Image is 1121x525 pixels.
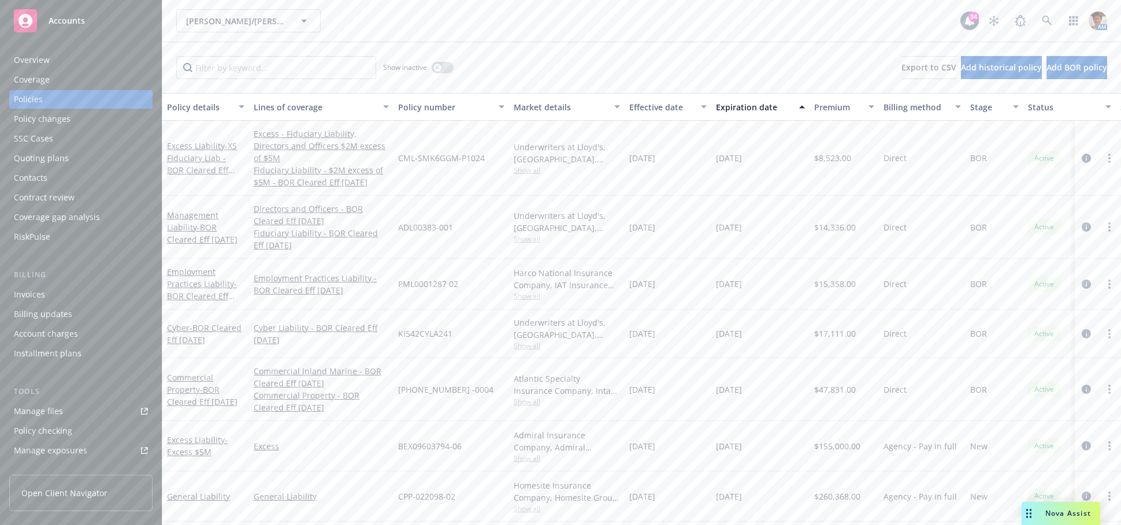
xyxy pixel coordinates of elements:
[814,221,856,233] span: $14,336.00
[1089,12,1107,30] img: photo
[884,278,907,290] span: Direct
[167,322,242,345] a: Cyber
[167,372,237,407] a: Commercial Property
[9,285,153,304] a: Invoices
[1103,489,1116,503] a: more
[9,228,153,246] a: RiskPulse
[1022,502,1100,525] button: Nova Assist
[249,93,394,121] button: Lines of coverage
[167,222,237,245] span: - BOR Cleared Eff [DATE]
[1033,279,1056,289] span: Active
[9,51,153,69] a: Overview
[814,440,860,452] span: $155,000.00
[982,9,1005,32] a: Stop snowing
[810,93,879,121] button: Premium
[716,327,742,340] span: [DATE]
[629,327,655,340] span: [DATE]
[1045,508,1091,518] span: Nova Assist
[814,327,856,340] span: $17,111.00
[9,344,153,363] a: Installment plans
[254,322,389,346] a: Cyber Liability - BOR Cleared Eff [DATE]
[625,93,711,121] button: Effective date
[716,490,742,502] span: [DATE]
[966,93,1023,121] button: Stage
[14,110,70,128] div: Policy changes
[176,56,376,79] input: Filter by keyword...
[167,384,237,407] span: - BOR Cleared Eff [DATE]
[398,440,462,452] span: BEX09603794-06
[14,422,72,440] div: Policy checking
[14,461,90,479] div: Manage certificates
[167,322,242,345] span: - BOR Cleared Eff [DATE]
[970,327,987,340] span: BOR
[1079,382,1093,396] a: circleInformation
[716,278,742,290] span: [DATE]
[1033,222,1056,232] span: Active
[1079,220,1093,234] a: circleInformation
[716,101,792,113] div: Expiration date
[9,110,153,128] a: Policy changes
[901,56,956,79] button: Export to CSV
[9,5,153,37] a: Accounts
[1028,101,1098,113] div: Status
[1079,151,1093,165] a: circleInformation
[254,203,389,227] a: Directors and Officers - BOR Cleared Eff [DATE]
[162,93,249,121] button: Policy details
[1046,56,1107,79] button: Add BOR policy
[9,188,153,207] a: Contract review
[514,479,620,504] div: Homesite Insurance Company, Homesite Group Incorporated, Brown & Riding Insurance Services, Inc.
[514,317,620,341] div: Underwriters at Lloyd's, [GEOGRAPHIC_DATA], [PERSON_NAME] of [GEOGRAPHIC_DATA], Evolve
[1033,329,1056,339] span: Active
[814,101,862,113] div: Premium
[716,221,742,233] span: [DATE]
[398,101,492,113] div: Policy number
[1062,9,1085,32] a: Switch app
[176,9,321,32] button: [PERSON_NAME]/[PERSON_NAME] Construction, Inc.
[167,266,237,314] a: Employment Practices Liability
[1046,62,1107,73] span: Add BOR policy
[254,128,389,164] a: Excess - Fiduciary Liability, Directors and Officers $2M excess of $5M
[9,70,153,89] a: Coverage
[514,504,620,513] span: Show all
[514,210,620,234] div: Underwriters at Lloyd's, [GEOGRAPHIC_DATA], [PERSON_NAME] of [GEOGRAPHIC_DATA]
[970,101,1006,113] div: Stage
[14,228,50,246] div: RiskPulse
[629,383,655,396] span: [DATE]
[711,93,810,121] button: Expiration date
[884,440,957,452] span: Agency - Pay in full
[1023,93,1116,121] button: Status
[21,487,107,499] span: Open Client Navigator
[514,291,620,301] span: Show all
[394,93,509,121] button: Policy number
[514,429,620,453] div: Admiral Insurance Company, Admiral Insurance Group ([PERSON_NAME] Corporation), Brown & Riding In...
[14,51,50,69] div: Overview
[14,188,75,207] div: Contract review
[14,90,43,109] div: Policies
[1079,439,1093,453] a: circleInformation
[167,434,228,457] span: - Excess $5M
[398,490,455,502] span: CPP-022098-02
[14,402,63,420] div: Manage files
[514,165,620,175] span: Show all
[1103,277,1116,291] a: more
[814,383,856,396] span: $47,831.00
[186,15,286,27] span: [PERSON_NAME]/[PERSON_NAME] Construction, Inc.
[167,210,237,245] a: Management Liability
[961,56,1042,79] button: Add historical policy
[1033,153,1056,163] span: Active
[901,62,956,73] span: Export to CSV
[884,327,907,340] span: Direct
[9,129,153,148] a: SSC Cases
[254,164,389,188] a: Fiduciary Liability - $2M excess of $5M - BOR Cleared Eff [DATE]
[884,152,907,164] span: Direct
[1079,489,1093,503] a: circleInformation
[716,440,742,452] span: [DATE]
[9,386,153,397] div: Tools
[629,278,655,290] span: [DATE]
[14,325,78,343] div: Account charges
[254,101,376,113] div: Lines of coverage
[814,490,860,502] span: $260,368.00
[814,152,851,164] span: $8,523.00
[9,441,153,460] span: Manage exposures
[9,169,153,187] a: Contacts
